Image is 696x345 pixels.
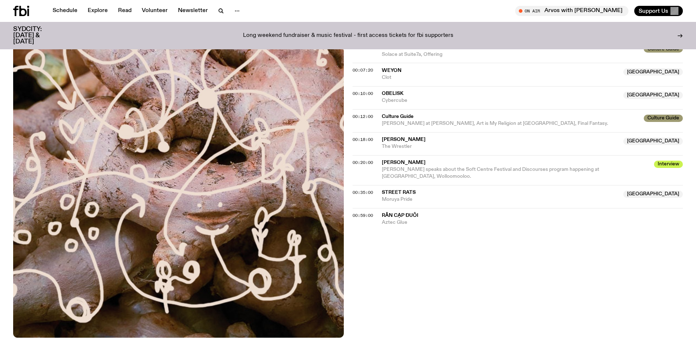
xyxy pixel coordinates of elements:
span: 00:07:20 [353,67,373,73]
span: [GEOGRAPHIC_DATA] [623,68,683,76]
a: Schedule [48,6,82,16]
span: [GEOGRAPHIC_DATA] [623,92,683,99]
span: [PERSON_NAME] [382,137,426,142]
button: 00:12:00 [353,115,373,119]
span: 00:18:00 [353,137,373,142]
span: Aztec Glue [382,219,683,226]
span: Culture Guide [644,115,683,122]
button: 00:59:00 [353,214,373,218]
span: Rắn Cạp Đuôi [382,213,418,218]
button: On AirArvos with [PERSON_NAME] [515,6,628,16]
span: Cybercube [382,97,619,104]
span: 00:59:00 [353,212,373,218]
span: [GEOGRAPHIC_DATA] [623,138,683,145]
button: 00:00:00 [353,45,373,49]
button: 00:20:00 [353,161,373,165]
h3: SYDCITY: [DATE] & [DATE] [13,26,60,45]
button: 00:10:00 [353,92,373,96]
span: 00:35:00 [353,189,373,195]
span: Obelisk [382,91,403,96]
span: 00:12:00 [353,114,373,119]
span: [PERSON_NAME] speaks about the Soft Centre Festival and Discourses program happening at [GEOGRAPH... [382,167,599,179]
span: Clot [382,74,619,81]
span: Moruya Pride [382,196,619,203]
span: Solace at Suite7a, Offering [382,52,442,57]
button: 00:35:00 [353,191,373,195]
p: Long weekend fundraiser & music festival - first access tickets for fbi supporters [243,32,453,39]
span: [GEOGRAPHIC_DATA] [623,191,683,198]
button: 00:18:00 [353,138,373,142]
span: [PERSON_NAME] at [PERSON_NAME], Art is My Religion at [GEOGRAPHIC_DATA], Final Fantasy. [382,121,608,126]
span: Street Rats [382,190,416,195]
a: Read [114,6,136,16]
a: Explore [83,6,112,16]
a: Newsletter [174,6,212,16]
a: Volunteer [137,6,172,16]
span: 00:20:00 [353,160,373,165]
span: The Wrestler [382,143,619,150]
span: Weyon [382,68,402,73]
span: Interview [654,161,683,168]
button: 00:07:20 [353,68,373,72]
span: Support Us [639,8,668,14]
button: Support Us [634,6,683,16]
span: Culture Guide [382,113,640,120]
span: [PERSON_NAME] [382,159,650,166]
span: 00:10:00 [353,91,373,96]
